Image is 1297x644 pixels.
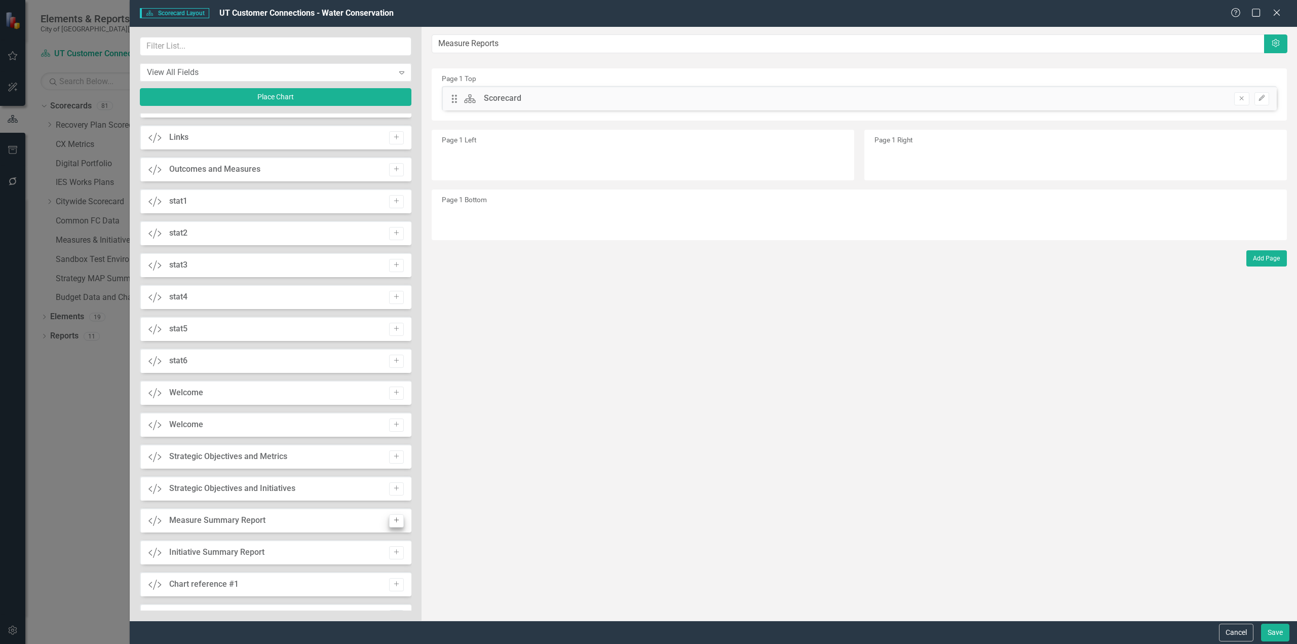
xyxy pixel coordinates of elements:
[169,579,239,590] div: Chart reference #1
[169,355,187,367] div: stat6
[442,136,476,144] small: Page 1 Left
[140,37,411,56] input: Filter List...
[169,228,187,239] div: stat2
[1246,250,1287,267] button: Add Page
[169,483,295,495] div: Strategic Objectives and Initiatives
[219,8,394,18] span: UT Customer Connections - Water Conservation
[169,323,187,335] div: stat5
[432,34,1265,53] input: Layout Name
[1219,624,1253,641] button: Cancel
[442,196,487,204] small: Page 1 Bottom
[169,419,203,431] div: Welcome
[874,136,912,144] small: Page 1 Right
[169,132,188,143] div: Links
[169,515,265,526] div: Measure Summary Report
[140,8,209,18] span: Scorecard Layout
[140,88,411,106] button: Place Chart
[147,66,394,78] div: View All Fields
[169,259,187,271] div: stat3
[442,74,476,83] small: Page 1 Top
[1261,624,1289,641] button: Save
[169,451,287,463] div: Strategic Objectives and Metrics
[169,164,260,175] div: Outcomes and Measures
[169,196,187,207] div: stat1
[169,387,203,399] div: Welcome
[169,547,264,558] div: Initiative Summary Report
[484,93,521,104] div: Scorecard
[169,291,187,303] div: stat4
